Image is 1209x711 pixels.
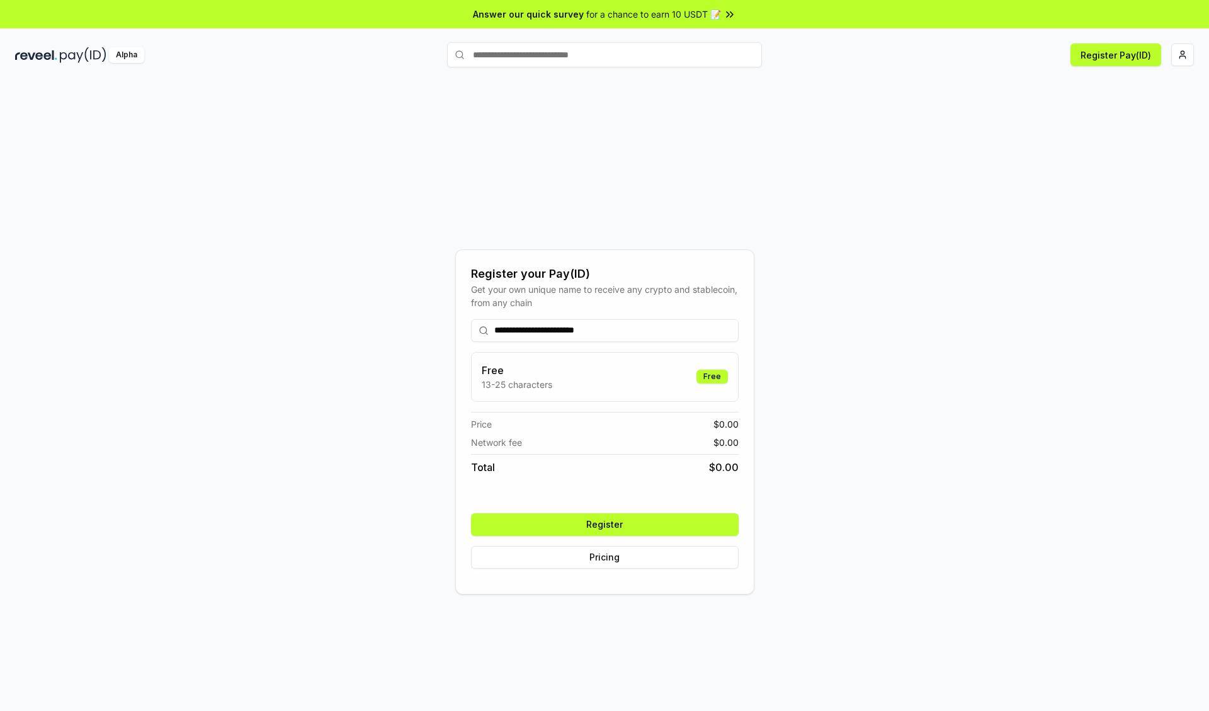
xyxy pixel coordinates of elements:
[696,370,728,384] div: Free
[471,283,739,309] div: Get your own unique name to receive any crypto and stablecoin, from any chain
[471,460,495,475] span: Total
[471,265,739,283] div: Register your Pay(ID)
[471,513,739,536] button: Register
[586,8,721,21] span: for a chance to earn 10 USDT 📝
[473,8,584,21] span: Answer our quick survey
[471,436,522,449] span: Network fee
[471,418,492,431] span: Price
[1070,43,1161,66] button: Register Pay(ID)
[471,546,739,569] button: Pricing
[713,436,739,449] span: $ 0.00
[15,47,57,63] img: reveel_dark
[709,460,739,475] span: $ 0.00
[482,363,552,378] h3: Free
[482,378,552,391] p: 13-25 characters
[109,47,144,63] div: Alpha
[713,418,739,431] span: $ 0.00
[60,47,106,63] img: pay_id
